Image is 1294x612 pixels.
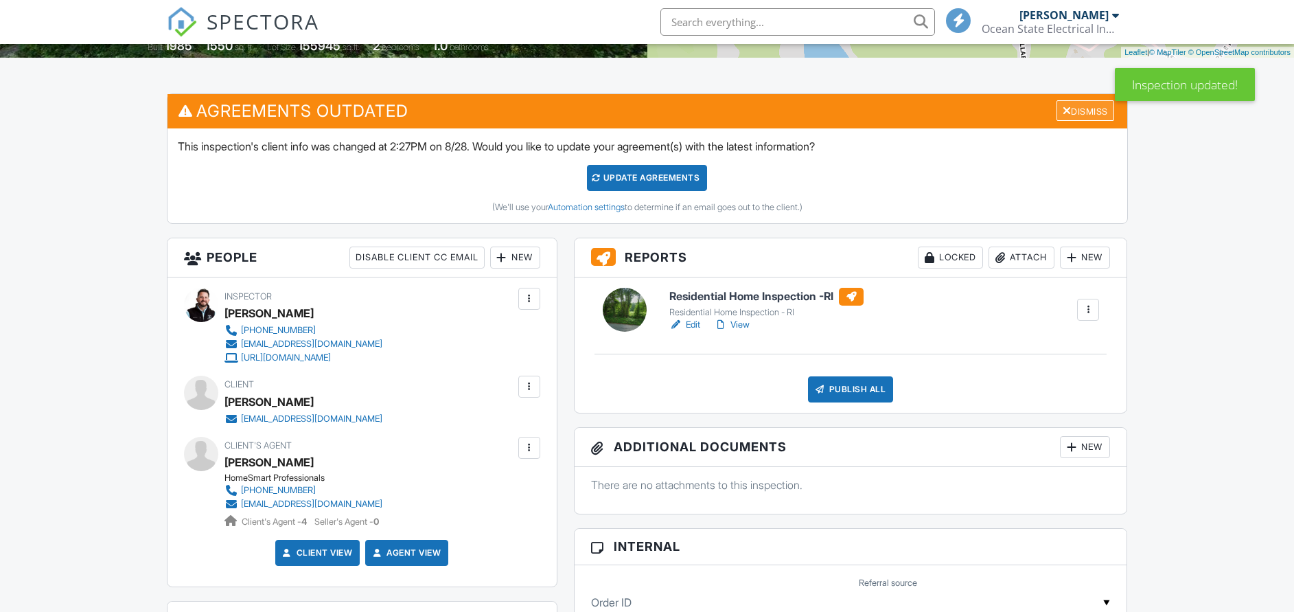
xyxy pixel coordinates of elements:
p: There are no attachments to this inspection. [591,477,1111,492]
a: Agent View [370,546,441,560]
a: Edit [669,318,700,332]
a: [PERSON_NAME] [224,452,314,473]
div: [URL][DOMAIN_NAME] [241,352,331,363]
a: Leaflet [1124,48,1147,56]
div: 1550 [205,38,233,53]
span: sq. ft. [235,42,254,52]
div: New [1060,436,1110,458]
div: | [1121,47,1294,58]
div: 2 [373,38,380,53]
span: Seller's Agent - [314,517,379,527]
span: Client's Agent - [242,517,309,527]
div: Disable Client CC Email [349,247,485,269]
div: [EMAIL_ADDRESS][DOMAIN_NAME] [241,499,382,510]
h3: Reports [575,238,1127,277]
div: 1985 [165,38,192,53]
h3: Internal [575,529,1127,565]
span: SPECTORA [207,7,319,36]
a: © OpenStreetMap contributors [1188,48,1291,56]
div: Dismiss [1056,100,1114,122]
span: Built [148,42,163,52]
div: [PERSON_NAME] [1019,8,1109,22]
a: [PHONE_NUMBER] [224,484,382,497]
a: Automation settings [548,202,625,212]
div: New [490,247,540,269]
div: Inspection updated! [1115,68,1255,101]
a: [EMAIL_ADDRESS][DOMAIN_NAME] [224,337,382,351]
a: View [714,318,750,332]
div: [EMAIL_ADDRESS][DOMAIN_NAME] [241,339,382,350]
div: Ocean State Electrical Inspections Services [982,22,1119,36]
strong: 4 [301,517,307,527]
div: HomeSmart Professionals [224,473,393,484]
div: Locked [918,247,983,269]
strong: 0 [373,517,379,527]
div: [PERSON_NAME] [224,303,314,324]
div: Attach [989,247,1054,269]
div: [EMAIL_ADDRESS][DOMAIN_NAME] [241,413,382,424]
input: Search everything... [660,8,935,36]
a: SPECTORA [167,19,319,47]
a: Residential Home Inspection -RI Residential Home Inspection - RI [669,288,864,318]
img: The Best Home Inspection Software - Spectora [167,7,197,37]
a: [PHONE_NUMBER] [224,324,382,337]
span: sq.ft. [343,42,360,52]
div: 155945 [298,38,340,53]
span: Inspector [224,291,272,302]
h6: Residential Home Inspection -RI [669,288,864,306]
span: bedrooms [382,42,419,52]
div: [PHONE_NUMBER] [241,485,316,496]
div: Residential Home Inspection - RI [669,307,864,318]
div: New [1060,247,1110,269]
span: Lot Size [267,42,296,52]
div: Publish All [808,376,894,403]
a: [EMAIL_ADDRESS][DOMAIN_NAME] [224,412,382,426]
div: (We'll use your to determine if an email goes out to the client.) [178,202,1117,213]
div: This inspection's client info was changed at 2:27PM on 8/28. Would you like to update your agreem... [167,128,1127,223]
div: [PHONE_NUMBER] [241,325,316,336]
a: Client View [280,546,353,560]
label: Referral source [859,577,917,589]
h3: Agreements Outdated [167,94,1127,128]
a: © MapTiler [1149,48,1186,56]
h3: Additional Documents [575,428,1127,467]
a: [URL][DOMAIN_NAME] [224,351,382,365]
div: [PERSON_NAME] [224,392,314,412]
div: Update Agreements [587,165,707,191]
label: Order ID [591,595,632,610]
a: [EMAIL_ADDRESS][DOMAIN_NAME] [224,497,382,511]
span: bathrooms [450,42,489,52]
span: Client [224,379,254,389]
span: Client's Agent [224,440,292,451]
div: 1.0 [432,38,448,53]
h3: People [167,238,557,277]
